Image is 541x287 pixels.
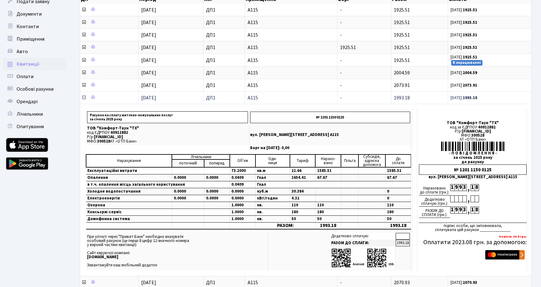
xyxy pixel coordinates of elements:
[419,151,527,155] div: - П О В І Д О М Л Е Н Н Я -
[450,184,454,191] div: 1
[290,154,316,167] td: Тариф
[17,61,39,68] span: Квитанції
[3,8,66,20] a: Документи
[385,202,411,209] td: 110
[394,44,410,51] span: 1925.51
[419,164,527,175] div: № 1201 1150 0125
[340,7,342,13] span: -
[340,32,342,38] span: -
[340,69,342,76] span: -
[141,94,156,101] span: [DATE]
[315,202,341,209] td: 110
[462,207,466,214] div: 3
[458,184,462,191] div: 9
[206,95,242,100] span: ДП1
[86,181,230,188] td: в т.ч. опалення місць загального користування
[248,95,335,100] span: А115
[419,239,527,246] h5: Оплатити 2023.08 грн. за допомогою:
[87,135,248,139] p: Р/р:
[250,133,410,137] p: вул. [PERSON_NAME][STREET_ADDRESS] А115
[87,254,118,260] b: [DOMAIN_NAME]
[451,32,477,38] small: [DATE]:
[475,207,479,214] div: 8
[255,223,316,229] td: РАЗОМ:
[248,33,335,38] span: А115
[255,167,290,174] td: кв.м
[396,240,410,246] td: 1993.18
[394,82,410,89] span: 2073.91
[17,86,54,93] span: Особові рахунки
[94,134,123,140] span: [FINANCIAL_ID]
[87,139,248,143] p: МФО: АТ «ОТП Банк»
[230,195,255,202] td: 0.0000
[358,154,385,167] td: Субсидія, адресна допомога
[17,123,44,130] span: Опитування
[290,195,316,202] td: 4.32
[230,216,255,223] td: 1.0000
[394,32,410,38] span: 1925.51
[255,195,290,202] td: кВт/годин
[341,154,358,167] td: Пільга
[290,209,316,216] td: 180
[419,138,527,142] div: АТ «ОТП Банк»
[3,120,66,133] a: Опитування
[172,154,230,159] td: Лічильники
[206,280,242,285] span: ДП1
[255,209,290,216] td: кв.
[463,45,477,50] b: 1925.51
[230,188,255,195] td: 0.0000
[463,7,477,13] b: 1925.51
[87,131,248,135] p: код ЄДРПОУ:
[466,207,471,214] div: ,
[204,195,230,202] td: 0.0000
[451,20,477,25] small: [DATE]:
[340,279,342,286] span: -
[340,94,342,101] span: -
[485,250,525,259] img: Masterpass
[419,184,450,195] div: Нараховано до сплати (грн.):
[340,19,342,26] span: -
[394,7,410,13] span: 1925.51
[315,223,341,229] td: 1993.18
[86,188,172,195] td: Холодне водопостачання
[17,48,28,55] span: Авто
[462,128,491,134] span: [FINANCIAL_ID]
[141,69,156,76] span: [DATE]
[86,232,268,270] td: При оплаті через "Приват-Банк" необхідно вказувати особовий рахунок (це перші 8 цифр 12-значного ...
[419,207,450,218] div: РАЗОМ ДО СПЛАТИ (грн.):
[206,45,242,50] span: ДП1
[385,174,411,181] td: 67.67
[206,8,242,13] span: ДП1
[230,154,255,167] td: Об'єм
[451,95,477,101] small: [DATE]:
[419,121,527,125] div: ТОВ "Комфорт-Таун "ТХ"
[315,167,341,174] td: 1585.51
[454,184,458,191] div: 9
[394,57,410,64] span: 1925.51
[451,280,477,285] small: [DATE]:
[394,94,410,101] span: 1993.18
[290,188,316,195] td: 30.384
[419,195,450,207] div: Додатково сплачую (грн.):
[86,202,172,209] td: Охорона
[451,45,477,50] small: [DATE]:
[248,20,335,25] span: А115
[458,207,462,214] div: 9
[248,58,335,63] span: А115
[419,129,527,133] div: Р/р:
[17,111,43,118] span: Лічильники
[206,33,242,38] span: ДП1
[385,188,411,195] td: 0
[97,138,110,144] span: 300528
[86,195,172,202] td: Електроенергія
[419,223,527,232] div: підпис особи, що заповнювала, сплачувала цей рахунок ______________
[499,234,527,239] b: Комісія: 29.9 грн.
[172,159,204,167] td: поточний
[315,174,341,181] td: 67.67
[315,154,341,167] td: Нарахо- вано
[141,44,156,51] span: [DATE]
[454,207,458,214] div: 9
[463,95,477,101] b: 1993.18
[141,32,156,38] span: [DATE]
[255,174,290,181] td: Гкал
